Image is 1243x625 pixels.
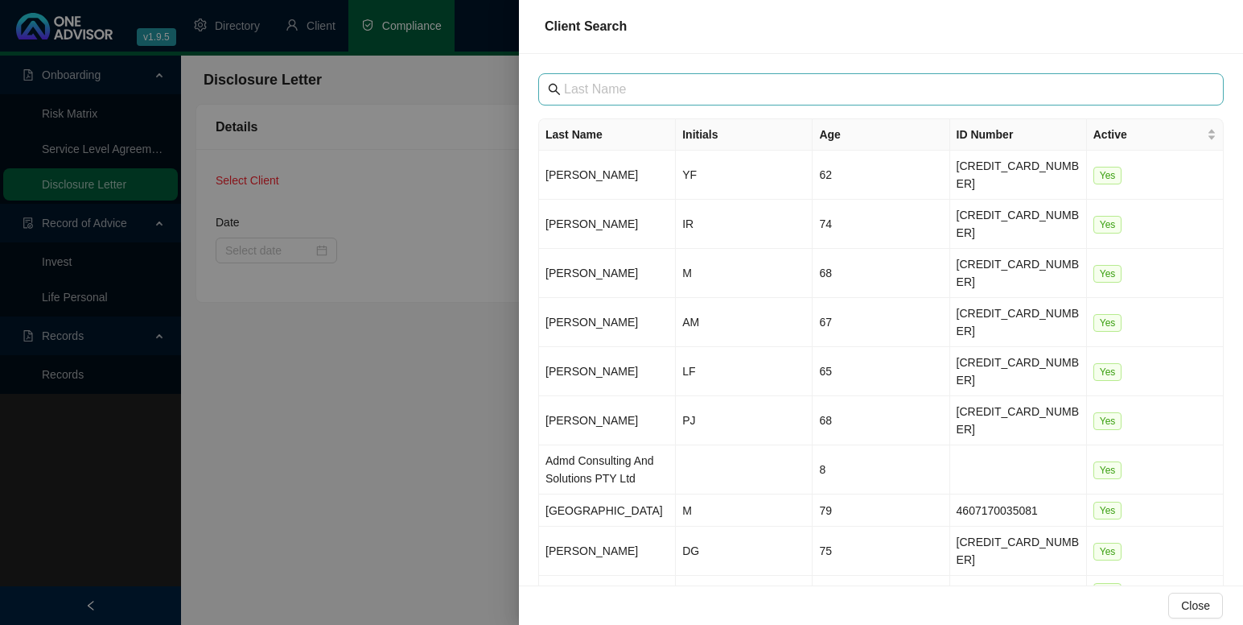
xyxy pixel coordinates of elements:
td: CJ [676,576,813,608]
span: 65 [819,365,832,378]
td: [CREDIT_CARD_NUMBER] [950,527,1087,576]
td: AM [676,298,813,347]
td: 7409300167083 [950,576,1087,608]
td: M [676,249,813,298]
span: 62 [819,168,832,181]
td: DG [676,527,813,576]
span: Yes [1093,314,1122,332]
td: [PERSON_NAME] [539,298,676,347]
span: 75 [819,544,832,557]
td: Admd Consulting And Solutions PTY Ltd [539,445,676,495]
span: 79 [819,504,832,517]
span: 68 [819,414,832,427]
span: Close [1181,597,1210,615]
td: [CREDIT_CARD_NUMBER] [950,298,1087,347]
td: [GEOGRAPHIC_DATA] [539,495,676,527]
span: 8 [819,463,825,476]
span: Yes [1093,167,1122,184]
td: [PERSON_NAME] [539,151,676,200]
td: [PERSON_NAME] [539,527,676,576]
td: [PERSON_NAME] [539,249,676,298]
span: Yes [1093,462,1122,479]
span: Yes [1093,543,1122,561]
td: [PERSON_NAME] [539,576,676,608]
span: 68 [819,267,832,279]
td: [PERSON_NAME] [539,396,676,445]
span: Yes [1093,363,1122,381]
th: Age [813,119,949,151]
td: [CREDIT_CARD_NUMBER] [950,151,1087,200]
td: [PERSON_NAME] [539,347,676,396]
td: [CREDIT_CARD_NUMBER] [950,200,1087,249]
th: Last Name [539,119,676,151]
td: [PERSON_NAME] [539,200,676,249]
th: Initials [676,119,813,151]
td: [CREDIT_CARD_NUMBER] [950,249,1087,298]
td: IR [676,200,813,249]
span: 67 [819,316,832,329]
td: LF [676,347,813,396]
td: YF [676,151,813,200]
span: Active [1093,126,1204,143]
td: 4607170035081 [950,495,1087,527]
span: search [548,83,561,96]
td: [CREDIT_CARD_NUMBER] [950,347,1087,396]
button: Close [1168,593,1223,619]
td: PJ [676,396,813,445]
th: Active [1087,119,1224,151]
td: M [676,495,813,527]
input: Last Name [564,80,1201,99]
span: Yes [1093,583,1122,601]
span: Yes [1093,502,1122,519]
span: Yes [1093,216,1122,234]
span: Client Search [545,19,627,33]
td: [CREDIT_CARD_NUMBER] [950,396,1087,445]
th: ID Number [950,119,1087,151]
span: 74 [819,217,832,230]
span: Yes [1093,412,1122,430]
span: Yes [1093,265,1122,283]
span: 50 [819,586,832,598]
